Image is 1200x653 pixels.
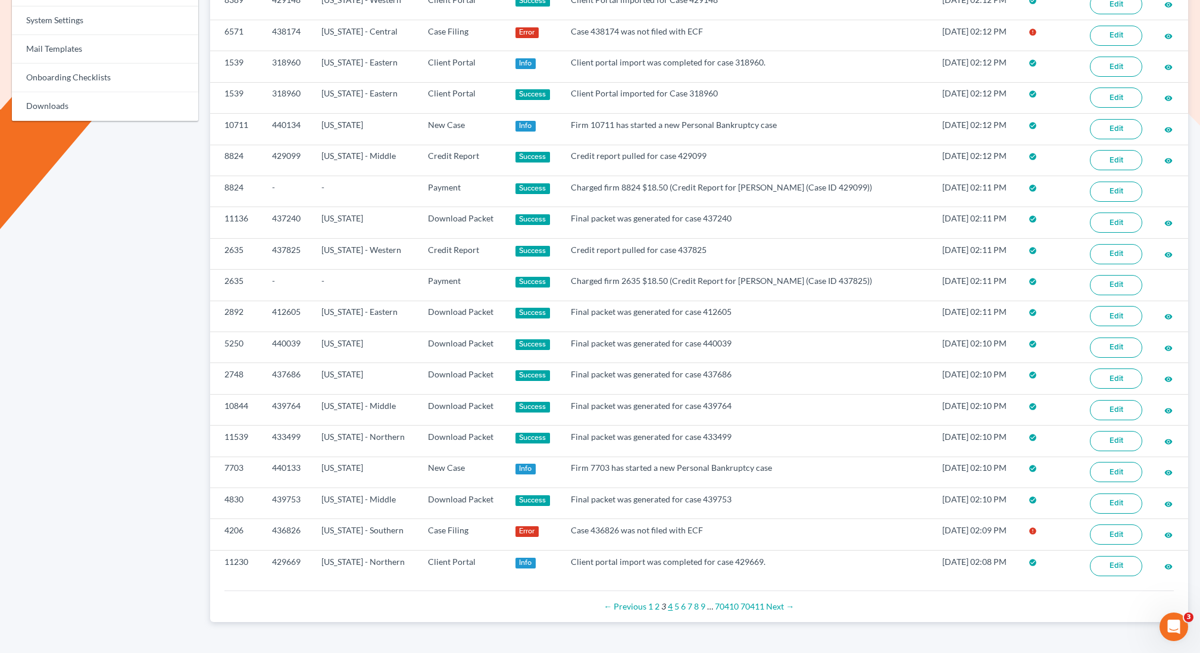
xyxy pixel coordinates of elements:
[418,207,506,238] td: Download Packet
[262,550,312,581] td: 429669
[418,145,506,176] td: Credit Report
[1090,400,1142,420] a: Edit
[1164,249,1173,259] a: visibility
[561,82,933,113] td: Client Portal imported for Case 318960
[210,20,262,51] td: 6571
[1029,246,1037,255] i: check_circle
[515,214,550,225] div: Success
[1164,375,1173,383] i: visibility
[515,526,539,537] div: Error
[210,238,262,269] td: 2635
[1029,433,1037,442] i: check_circle
[1090,213,1142,233] a: Edit
[210,145,262,176] td: 8824
[418,82,506,113] td: Client Portal
[1164,561,1173,571] a: visibility
[933,332,1019,363] td: [DATE] 02:10 PM
[933,550,1019,581] td: [DATE] 02:08 PM
[418,301,506,332] td: Download Packet
[933,488,1019,519] td: [DATE] 02:10 PM
[1164,219,1173,227] i: visibility
[312,394,418,425] td: [US_STATE] - Middle
[312,51,418,82] td: [US_STATE] - Eastern
[1160,613,1188,641] iframe: Intercom live chat
[1164,373,1173,383] a: visibility
[418,426,506,457] td: Download Packet
[515,277,550,288] div: Success
[210,301,262,332] td: 2892
[262,363,312,394] td: 437686
[515,58,536,69] div: Info
[312,457,418,488] td: [US_STATE]
[1090,26,1142,46] a: Edit
[262,426,312,457] td: 433499
[515,402,550,413] div: Success
[312,238,418,269] td: [US_STATE] - Western
[1164,468,1173,477] i: visibility
[1164,407,1173,415] i: visibility
[418,114,506,145] td: New Case
[515,558,536,568] div: Info
[312,20,418,51] td: [US_STATE] - Central
[674,601,679,611] a: Page 5
[262,270,312,301] td: -
[561,550,933,581] td: Client portal import was completed for case 429669.
[262,176,312,207] td: -
[418,332,506,363] td: Download Packet
[1164,311,1173,321] a: visibility
[648,601,653,611] a: Page 1
[933,82,1019,113] td: [DATE] 02:12 PM
[515,246,550,257] div: Success
[1029,184,1037,192] i: check_circle
[262,488,312,519] td: 439753
[1029,215,1037,223] i: check_circle
[262,238,312,269] td: 437825
[262,519,312,550] td: 436826
[933,363,1019,394] td: [DATE] 02:10 PM
[1029,340,1037,348] i: check_circle
[1090,306,1142,326] a: Edit
[418,457,506,488] td: New Case
[561,426,933,457] td: Final packet was generated for case 433499
[515,433,550,443] div: Success
[210,51,262,82] td: 1539
[707,601,713,611] span: …
[312,332,418,363] td: [US_STATE]
[418,519,506,550] td: Case Filing
[418,238,506,269] td: Credit Report
[515,183,550,194] div: Success
[210,176,262,207] td: 8824
[515,308,550,318] div: Success
[210,488,262,519] td: 4830
[1164,405,1173,415] a: visibility
[668,601,673,611] a: Page 4
[1164,529,1173,539] a: visibility
[561,301,933,332] td: Final packet was generated for case 412605
[312,145,418,176] td: [US_STATE] - Middle
[515,464,536,474] div: Info
[1090,556,1142,576] a: Edit
[1029,496,1037,504] i: check_circle
[1164,498,1173,508] a: visibility
[1029,402,1037,411] i: check_circle
[210,270,262,301] td: 2635
[933,301,1019,332] td: [DATE] 02:11 PM
[515,27,539,38] div: Error
[561,457,933,488] td: Firm 7703 has started a new Personal Bankruptcy case
[561,488,933,519] td: Final packet was generated for case 439753
[933,176,1019,207] td: [DATE] 02:11 PM
[262,114,312,145] td: 440134
[1029,28,1037,36] i: error
[933,238,1019,269] td: [DATE] 02:11 PM
[1164,155,1173,165] a: visibility
[262,145,312,176] td: 429099
[210,114,262,145] td: 10711
[210,207,262,238] td: 11136
[1164,563,1173,571] i: visibility
[561,332,933,363] td: Final packet was generated for case 440039
[661,601,666,611] em: Page 3
[515,152,550,163] div: Success
[418,363,506,394] td: Download Packet
[1164,436,1173,446] a: visibility
[687,601,692,611] a: Page 7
